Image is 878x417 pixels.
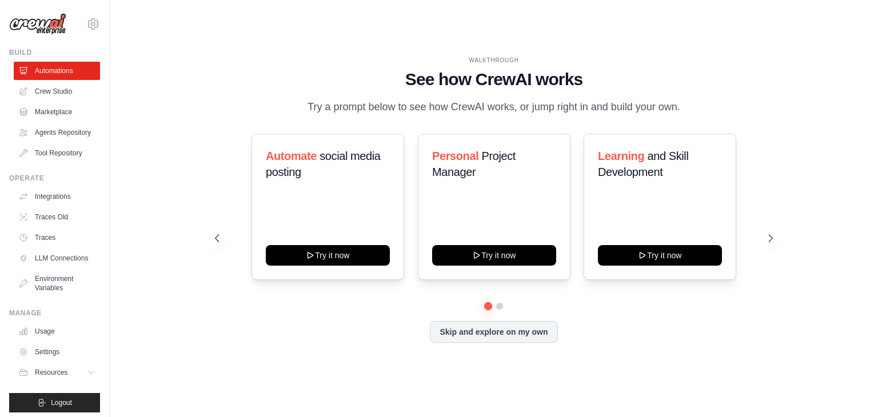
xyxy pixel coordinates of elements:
span: Resources [35,368,67,377]
a: Environment Variables [14,270,100,297]
a: Agents Repository [14,123,100,142]
span: social media posting [266,150,381,178]
a: Usage [14,322,100,340]
button: Resources [14,363,100,382]
button: Try it now [598,245,722,266]
a: Integrations [14,187,100,206]
div: Operate [9,174,100,183]
a: Tool Repository [14,144,100,162]
span: Learning [598,150,644,162]
a: Settings [14,343,100,361]
button: Logout [9,393,100,412]
a: Traces [14,228,100,247]
p: Try a prompt below to see how CrewAI works, or jump right in and build your own. [302,99,686,115]
h1: See how CrewAI works [215,69,773,90]
button: Skip and explore on my own [430,321,557,343]
span: Project Manager [432,150,516,178]
button: Try it now [266,245,390,266]
img: Logo [9,13,66,35]
a: Crew Studio [14,82,100,101]
a: LLM Connections [14,249,100,267]
a: Automations [14,62,100,80]
div: Build [9,48,100,57]
span: Personal [432,150,478,162]
a: Marketplace [14,103,100,121]
div: Manage [9,308,100,318]
div: WALKTHROUGH [215,56,773,65]
iframe: Chat Widget [821,362,878,417]
a: Traces Old [14,208,100,226]
span: Automate [266,150,317,162]
button: Try it now [432,245,556,266]
span: Logout [51,398,72,407]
